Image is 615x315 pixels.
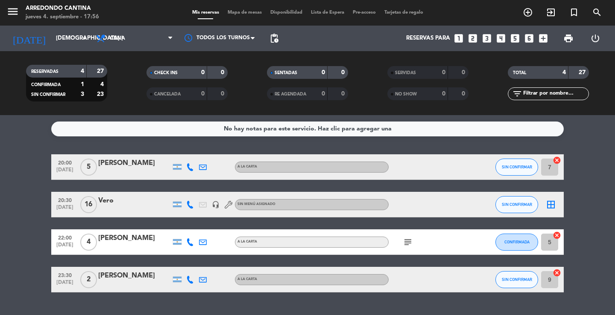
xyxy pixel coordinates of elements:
span: Mapa de mesas [223,10,266,15]
span: Tarjetas de regalo [380,10,428,15]
i: cancel [553,269,561,277]
i: add_circle_outline [523,7,533,17]
span: pending_actions [269,33,279,43]
i: filter_list [512,89,522,99]
span: SIN CONFIRMAR [31,92,65,97]
strong: 0 [462,69,467,75]
span: CHECK INS [154,71,178,75]
strong: 0 [221,69,226,75]
span: NO SHOW [395,92,417,96]
span: [DATE] [54,242,76,252]
button: menu [6,5,19,21]
span: [DATE] [54,167,76,177]
i: looks_one [453,33,464,44]
span: 4 [80,234,97,251]
i: looks_4 [495,33,507,44]
button: SIN CONFIRMAR [495,271,538,288]
span: 22:00 [54,232,76,242]
span: Reservas para [406,35,450,42]
span: A LA CARTA [237,277,257,281]
div: Arredondo Cantina [26,4,99,13]
span: SIN CONFIRMAR [502,165,532,169]
strong: 0 [341,69,346,75]
strong: 0 [201,69,205,75]
span: A LA CARTA [237,240,257,243]
i: menu [6,5,19,18]
span: SIN CONFIRMAR [502,202,532,207]
button: SIN CONFIRMAR [495,159,538,176]
span: RESERVADAS [31,69,59,74]
span: SENTADAS [275,71,297,75]
i: subject [403,237,413,247]
span: Disponibilidad [266,10,307,15]
i: add_box [538,33,549,44]
i: headset_mic [212,201,220,208]
strong: 23 [97,91,105,97]
strong: 0 [322,91,325,97]
div: [PERSON_NAME] [98,233,171,244]
span: [DATE] [54,280,76,289]
span: Pre-acceso [348,10,380,15]
strong: 4 [81,68,84,74]
span: CANCELADA [154,92,181,96]
div: Vero [98,195,171,206]
i: [DATE] [6,29,52,48]
button: SIN CONFIRMAR [495,196,538,213]
span: [DATE] [54,205,76,214]
div: LOG OUT [582,26,609,51]
i: looks_3 [481,33,492,44]
div: No hay notas para este servicio. Haz clic para agregar una [224,124,392,134]
span: CONFIRMADA [504,240,530,244]
span: 16 [80,196,97,213]
button: CONFIRMADA [495,234,538,251]
strong: 27 [97,68,105,74]
i: exit_to_app [546,7,556,17]
span: 2 [80,271,97,288]
span: Mis reservas [188,10,223,15]
div: [PERSON_NAME] [98,158,171,169]
input: Filtrar por nombre... [522,89,589,98]
i: looks_two [467,33,478,44]
i: cancel [553,156,561,165]
strong: 0 [442,91,445,97]
strong: 4 [100,81,105,87]
span: Sin menú asignado [237,202,275,206]
i: arrow_drop_down [79,33,90,43]
span: SIN CONFIRMAR [502,277,532,282]
i: power_settings_new [590,33,600,43]
i: looks_5 [510,33,521,44]
strong: 0 [322,69,325,75]
span: print [563,33,574,43]
span: 5 [80,159,97,176]
span: SERVIDAS [395,71,416,75]
strong: 0 [442,69,445,75]
strong: 0 [201,91,205,97]
strong: 3 [81,91,84,97]
strong: 0 [462,91,467,97]
span: Lista de Espera [307,10,348,15]
strong: 0 [221,91,226,97]
span: 20:00 [54,157,76,167]
span: RE AGENDADA [275,92,306,96]
span: CONFIRMADA [31,83,61,87]
div: jueves 4. septiembre - 17:56 [26,13,99,21]
i: search [592,7,602,17]
div: [PERSON_NAME] [98,270,171,281]
i: turned_in_not [569,7,579,17]
i: cancel [553,231,561,240]
span: TOTAL [513,71,526,75]
strong: 4 [562,69,566,75]
strong: 1 [81,81,84,87]
span: 23:30 [54,270,76,280]
strong: 27 [579,69,587,75]
span: Cena [110,35,125,41]
i: border_all [546,199,556,210]
span: A LA CARTA [237,165,257,168]
span: 20:30 [54,195,76,205]
strong: 0 [341,91,346,97]
i: looks_6 [524,33,535,44]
